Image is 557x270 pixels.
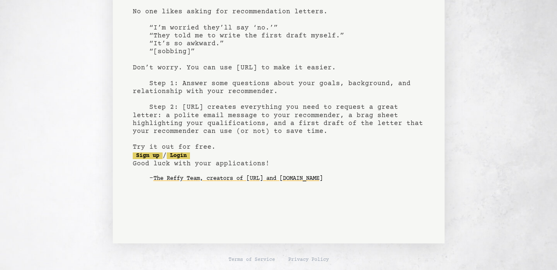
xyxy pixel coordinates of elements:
[133,152,163,159] a: Sign up
[229,257,275,263] a: Terms of Service
[167,152,190,159] a: Login
[288,257,329,263] a: Privacy Policy
[153,172,323,185] a: The Reffy Team, creators of [URL] and [DOMAIN_NAME]
[149,174,425,183] div: -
